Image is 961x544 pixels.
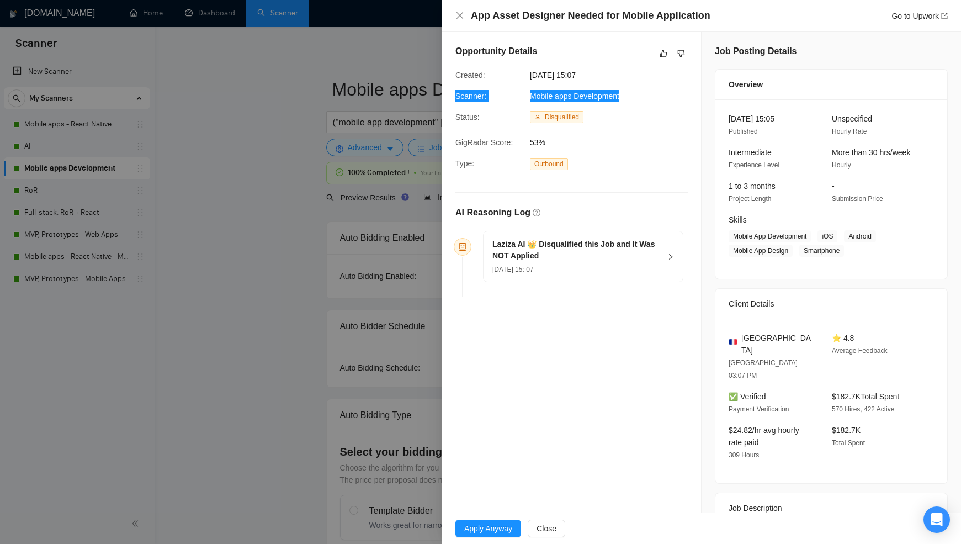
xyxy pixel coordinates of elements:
[455,206,530,219] h5: AI Reasoning Log
[832,128,867,135] span: Hourly Rate
[729,493,934,523] div: Job Description
[530,158,568,170] span: Outbound
[729,215,747,224] span: Skills
[832,347,888,355] span: Average Feedback
[832,195,883,203] span: Submission Price
[455,520,521,537] button: Apply Anyway
[729,338,737,346] img: 🇫🇷
[891,12,948,20] a: Go to Upworkexport
[657,47,670,60] button: like
[817,230,837,242] span: iOS
[844,230,875,242] span: Android
[729,148,772,157] span: Intermediate
[729,230,811,242] span: Mobile App Development
[675,47,688,60] button: dislike
[530,136,695,149] span: 53%
[923,506,950,533] div: Open Intercom Messenger
[455,92,486,101] span: Scanner:
[471,9,710,23] h4: App Asset Designer Needed for Mobile Application
[537,522,556,535] span: Close
[455,138,513,147] span: GigRadar Score:
[832,334,854,342] span: ⭐ 4.8
[459,243,466,251] span: robot
[729,182,776,191] span: 1 to 3 months
[455,159,474,168] span: Type:
[832,114,872,123] span: Unspecified
[660,49,667,58] span: like
[741,332,814,356] span: [GEOGRAPHIC_DATA]
[832,161,851,169] span: Hourly
[729,359,798,379] span: [GEOGRAPHIC_DATA] 03:07 PM
[832,148,910,157] span: More than 30 hrs/week
[832,182,835,191] span: -
[492,266,533,273] span: [DATE] 15: 07
[455,45,537,58] h5: Opportunity Details
[677,49,685,58] span: dislike
[667,253,674,260] span: right
[832,426,861,435] span: $182.7K
[729,245,793,257] span: Mobile App Design
[530,92,619,101] span: Mobile apps Development
[729,128,758,135] span: Published
[715,45,797,58] h5: Job Posting Details
[729,114,774,123] span: [DATE] 15:05
[530,69,695,81] span: [DATE] 15:07
[464,522,512,535] span: Apply Anyway
[832,439,865,447] span: Total Spent
[832,392,899,401] span: $182.7K Total Spent
[455,11,464,20] button: Close
[729,161,779,169] span: Experience Level
[729,289,934,319] div: Client Details
[799,245,844,257] span: Smartphone
[832,405,894,413] span: 570 Hires, 422 Active
[545,113,579,121] span: Disqualified
[455,113,480,122] span: Status:
[534,114,541,120] span: robot
[729,78,763,91] span: Overview
[941,13,948,19] span: export
[455,71,485,80] span: Created:
[528,520,565,537] button: Close
[729,426,799,447] span: $24.82/hr avg hourly rate paid
[729,405,789,413] span: Payment Verification
[729,451,759,459] span: 309 Hours
[533,209,540,216] span: question-circle
[455,11,464,20] span: close
[492,239,661,262] h5: Laziza AI 👑 Disqualified this Job and It Was NOT Applied
[729,195,771,203] span: Project Length
[729,392,766,401] span: ✅ Verified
